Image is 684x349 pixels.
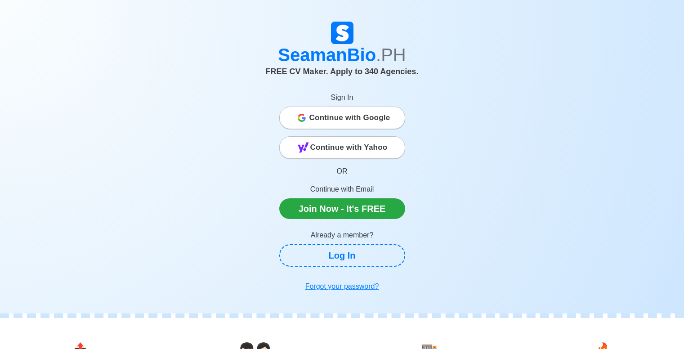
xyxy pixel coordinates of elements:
[310,139,388,157] span: Continue with Yahoo
[279,198,405,219] a: Join Now - It's FREE
[279,277,405,295] a: Forgot your password?
[279,166,405,177] p: OR
[93,44,592,66] h1: SeamanBio
[279,244,405,267] a: Log In
[376,45,406,65] span: .PH
[279,107,405,129] button: Continue with Google
[309,109,390,127] span: Continue with Google
[305,282,379,290] u: Forgot your password?
[279,230,405,241] p: Already a member?
[279,136,405,159] button: Continue with Yahoo
[279,184,405,195] p: Continue with Email
[266,67,419,76] span: FREE CV Maker. Apply to 340 Agencies.
[331,22,353,44] img: Logo
[279,92,405,103] p: Sign In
